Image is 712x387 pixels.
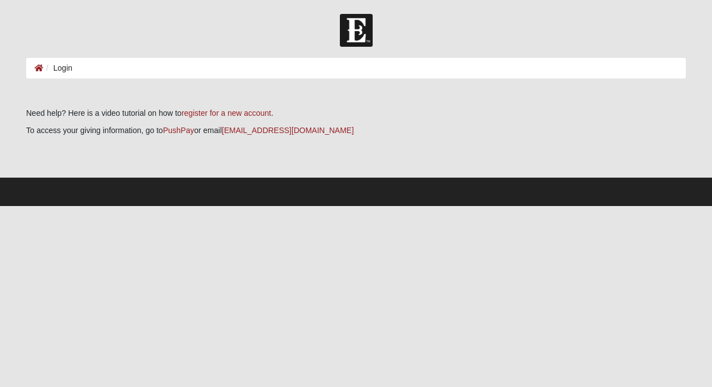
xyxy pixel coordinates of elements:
li: Login [43,62,72,74]
a: [EMAIL_ADDRESS][DOMAIN_NAME] [222,126,354,135]
p: Need help? Here is a video tutorial on how to . [26,107,686,119]
a: register for a new account [181,109,271,117]
p: To access your giving information, go to or email [26,125,686,136]
img: Church of Eleven22 Logo [340,14,373,47]
a: PushPay [163,126,194,135]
